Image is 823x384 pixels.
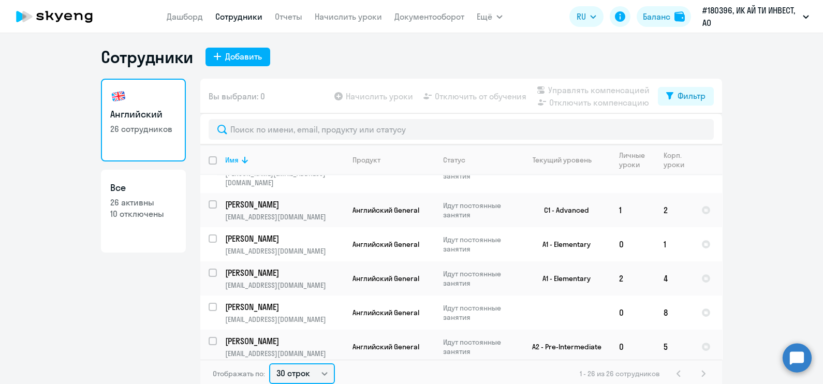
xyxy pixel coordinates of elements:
[225,335,342,347] p: [PERSON_NAME]
[569,6,604,27] button: RU
[477,6,503,27] button: Ещё
[209,90,265,102] span: Вы выбрали: 0
[678,90,706,102] div: Фильтр
[515,227,611,261] td: A1 - Elementary
[225,155,239,165] div: Имя
[611,330,655,364] td: 0
[205,48,270,66] button: Добавить
[443,303,514,322] p: Идут постоянные занятия
[225,155,344,165] div: Имя
[352,240,419,249] span: Английский General
[225,349,344,358] p: [EMAIL_ADDRESS][DOMAIN_NAME]
[110,197,177,208] p: 26 активны
[443,235,514,254] p: Идут постоянные занятия
[515,330,611,364] td: A2 - Pre-Intermediate
[702,4,799,29] p: #180396, ИК АЙ ТИ ИНВЕСТ, АО
[580,369,660,378] span: 1 - 26 из 26 сотрудников
[697,4,814,29] button: #180396, ИК АЙ ТИ ИНВЕСТ, АО
[637,6,691,27] button: Балансbalance
[225,246,344,256] p: [EMAIL_ADDRESS][DOMAIN_NAME]
[664,151,693,169] div: Корп. уроки
[225,233,344,244] a: [PERSON_NAME]
[515,261,611,296] td: A1 - Elementary
[213,369,265,378] span: Отображать по:
[352,274,419,283] span: Английский General
[225,301,344,313] a: [PERSON_NAME]
[101,47,193,67] h1: Сотрудники
[443,201,514,219] p: Идут постоянные занятия
[225,233,342,244] p: [PERSON_NAME]
[611,261,655,296] td: 2
[225,199,342,210] p: [PERSON_NAME]
[110,88,127,105] img: english
[225,212,344,221] p: [EMAIL_ADDRESS][DOMAIN_NAME]
[110,208,177,219] p: 10 отключены
[225,50,262,63] div: Добавить
[655,330,693,364] td: 5
[443,155,465,165] div: Статус
[655,193,693,227] td: 2
[225,335,344,347] a: [PERSON_NAME]
[110,123,177,135] p: 26 сотрудников
[523,155,610,165] div: Текущий уровень
[611,227,655,261] td: 0
[477,10,492,23] span: Ещё
[611,193,655,227] td: 1
[225,315,344,324] p: [EMAIL_ADDRESS][DOMAIN_NAME]
[225,199,344,210] a: [PERSON_NAME]
[225,267,342,278] p: [PERSON_NAME]
[215,11,262,22] a: Сотрудники
[209,119,714,140] input: Поиск по имени, email, продукту или статусу
[110,181,177,195] h3: Все
[167,11,203,22] a: Дашборд
[394,11,464,22] a: Документооборот
[655,261,693,296] td: 4
[352,342,419,351] span: Английский General
[533,155,592,165] div: Текущий уровень
[315,11,382,22] a: Начислить уроки
[352,308,419,317] span: Английский General
[443,269,514,288] p: Идут постоянные занятия
[515,193,611,227] td: C1 - Advanced
[443,337,514,356] p: Идут постоянные занятия
[101,170,186,253] a: Все26 активны10 отключены
[655,296,693,330] td: 8
[275,11,302,22] a: Отчеты
[577,10,586,23] span: RU
[225,169,344,187] p: [PERSON_NAME][EMAIL_ADDRESS][DOMAIN_NAME]
[655,227,693,261] td: 1
[225,267,344,278] a: [PERSON_NAME]
[225,280,344,290] p: [EMAIL_ADDRESS][DOMAIN_NAME]
[225,301,342,313] p: [PERSON_NAME]
[619,151,655,169] div: Личные уроки
[352,155,380,165] div: Продукт
[110,108,177,121] h3: Английский
[352,205,419,215] span: Английский General
[643,10,670,23] div: Баланс
[611,296,655,330] td: 0
[674,11,685,22] img: balance
[101,79,186,161] a: Английский26 сотрудников
[658,87,714,106] button: Фильтр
